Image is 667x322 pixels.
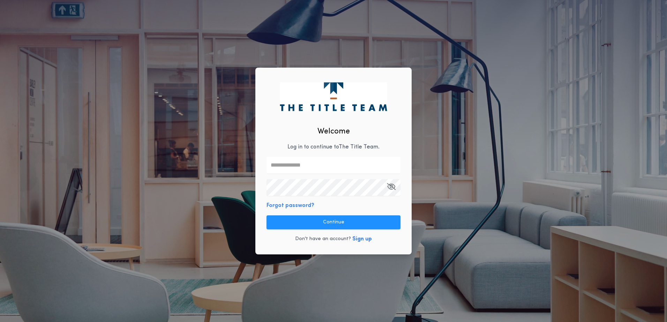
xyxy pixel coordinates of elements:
[280,82,387,111] img: logo
[287,143,380,151] p: Log in to continue to The Title Team .
[295,236,351,243] p: Don't have an account?
[317,126,350,137] h2: Welcome
[267,201,314,210] button: Forgot password?
[267,215,400,229] button: Continue
[352,235,372,243] button: Sign up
